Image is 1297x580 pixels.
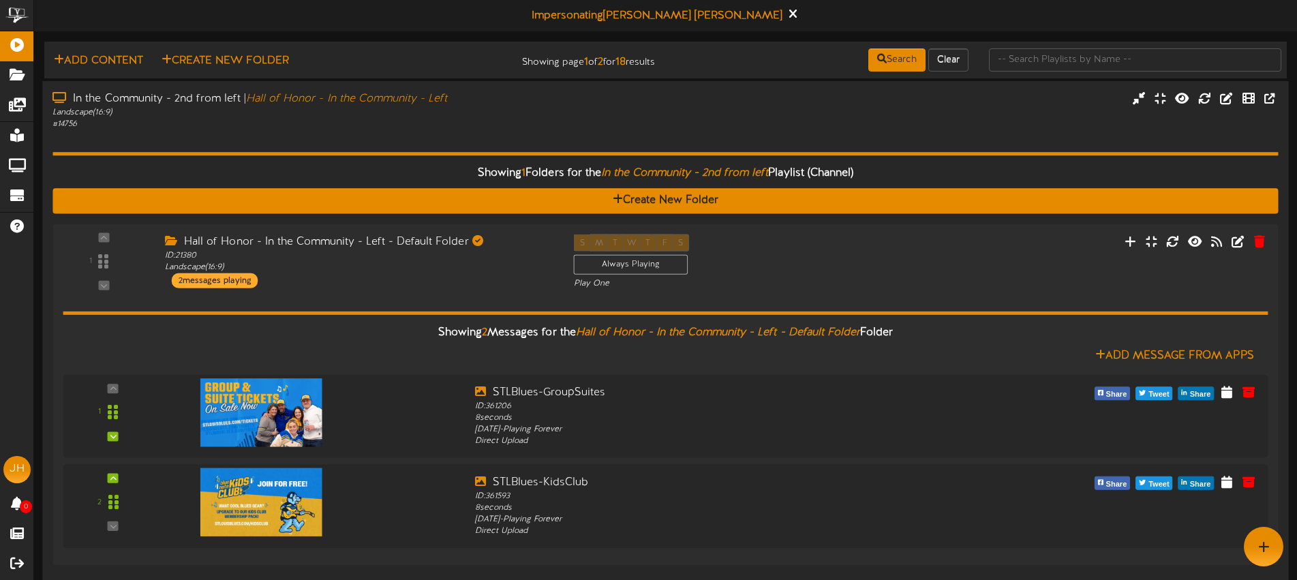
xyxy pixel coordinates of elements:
span: 2 [482,326,487,339]
button: Share [1095,476,1131,490]
strong: 18 [615,56,626,68]
div: 2 messages playing [172,273,258,288]
div: Showing page of for results [457,47,665,70]
div: JH [3,456,31,483]
div: STLBlues-KidsClub [475,475,957,491]
div: Always Playing [574,254,688,274]
i: In the Community - 2nd from left [601,167,769,179]
span: 1 [521,167,525,179]
button: Add Content [50,52,147,70]
button: Add Message From Apps [1091,348,1258,365]
button: Share [1095,386,1131,400]
div: Landscape ( 16:9 ) [52,107,551,119]
img: a6a48b5c-8bef-4a8f-a16c-83833ae172ed.png [200,378,322,446]
span: Share [1187,387,1214,402]
strong: 1 [584,56,588,68]
div: ID: 361206 8 seconds [475,401,957,424]
div: ID: 21380 Landscape ( 16:9 ) [165,249,553,273]
img: 8aa26978-939b-4e74-b922-626320147b70.png [200,468,322,536]
div: # 14756 [52,119,551,130]
button: Tweet [1135,386,1172,400]
button: Tweet [1135,476,1172,490]
input: -- Search Playlists by Name -- [989,48,1281,72]
span: 0 [20,500,32,513]
button: Share [1178,386,1215,400]
span: Share [1103,477,1130,492]
div: [DATE] - Playing Forever [475,424,957,436]
i: Hall of Honor - In the Community - Left [246,93,447,105]
div: Showing Folders for the Playlist (Channel) [42,159,1288,188]
span: Tweet [1146,387,1172,402]
i: Hall of Honor - In the Community - Left - Default Folder [576,326,860,339]
div: [DATE] - Playing Forever [475,514,957,525]
span: Tweet [1146,477,1172,492]
div: Hall of Honor - In the Community - Left - Default Folder [165,234,553,249]
div: Play One [574,277,860,289]
div: In the Community - 2nd from left | [52,91,551,107]
div: ID: 361593 8 seconds [475,490,957,513]
strong: 2 [598,56,603,68]
div: Direct Upload [475,525,957,537]
button: Clear [928,48,968,72]
span: Share [1187,477,1214,492]
button: Share [1178,476,1215,490]
div: Showing Messages for the Folder [52,318,1278,348]
button: Create New Folder [52,188,1278,213]
div: Direct Upload [475,436,957,447]
button: Create New Folder [157,52,293,70]
span: Share [1103,387,1130,402]
div: STLBlues-GroupSuites [475,385,957,401]
button: Search [868,48,926,72]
